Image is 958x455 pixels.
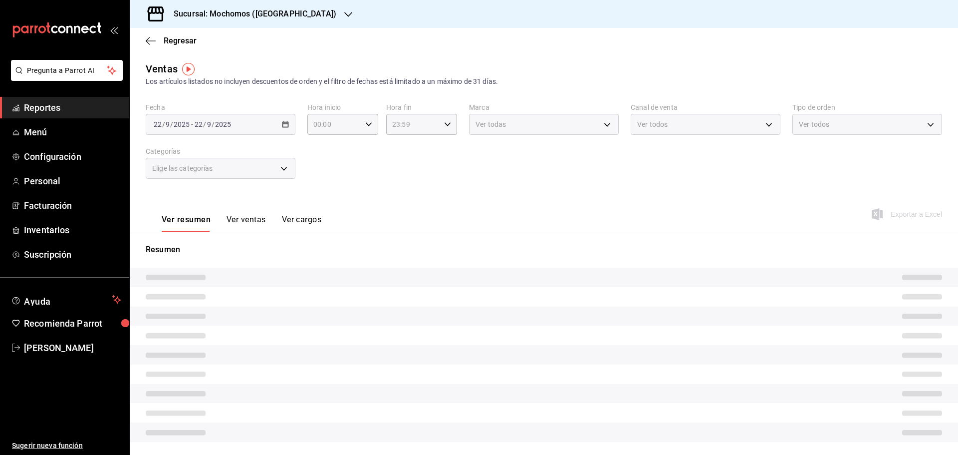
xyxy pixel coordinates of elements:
div: Los artículos listados no incluyen descuentos de orden y el filtro de fechas está limitado a un m... [146,76,942,87]
label: Tipo de orden [792,104,942,111]
span: Recomienda Parrot [24,317,121,330]
span: Personal [24,174,121,188]
input: ---- [173,120,190,128]
span: / [170,120,173,128]
button: Ver cargos [282,215,322,232]
span: Sugerir nueva función [12,441,121,451]
input: -- [165,120,170,128]
button: Pregunta a Parrot AI [11,60,123,81]
div: Ventas [146,61,178,76]
h3: Sucursal: Mochomos ([GEOGRAPHIC_DATA]) [166,8,336,20]
button: Ver ventas [227,215,266,232]
label: Canal de venta [631,104,780,111]
span: Pregunta a Parrot AI [27,65,107,76]
span: / [212,120,215,128]
input: -- [153,120,162,128]
label: Hora fin [386,104,457,111]
span: Ver todas [476,119,506,129]
span: Configuración [24,150,121,163]
span: Ayuda [24,294,108,306]
span: Suscripción [24,248,121,261]
img: Tooltip marker [182,63,195,75]
span: Inventarios [24,223,121,237]
button: open_drawer_menu [110,26,118,34]
span: Ver todos [637,119,668,129]
span: - [191,120,193,128]
button: Regresar [146,36,197,45]
span: Elige las categorías [152,163,213,173]
button: Ver resumen [162,215,211,232]
input: ---- [215,120,232,128]
label: Fecha [146,104,295,111]
div: navigation tabs [162,215,321,232]
label: Marca [469,104,619,111]
span: Facturación [24,199,121,212]
input: -- [194,120,203,128]
span: Regresar [164,36,197,45]
span: Reportes [24,101,121,114]
span: Menú [24,125,121,139]
span: / [162,120,165,128]
span: Ver todos [799,119,829,129]
span: [PERSON_NAME] [24,341,121,355]
label: Hora inicio [307,104,378,111]
p: Resumen [146,244,942,256]
label: Categorías [146,148,295,155]
a: Pregunta a Parrot AI [7,72,123,83]
span: / [203,120,206,128]
input: -- [207,120,212,128]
